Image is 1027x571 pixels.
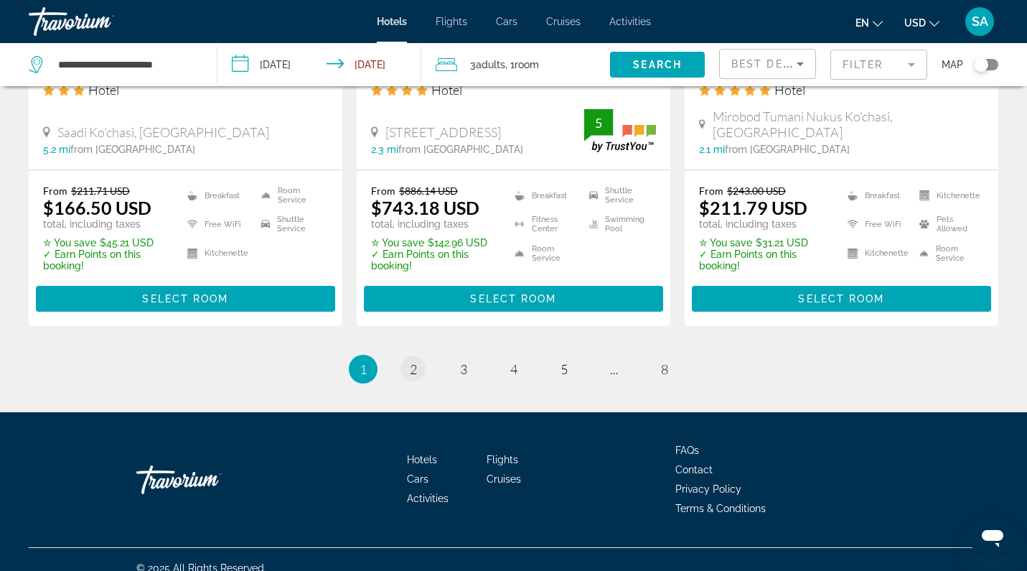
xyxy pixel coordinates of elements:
[29,3,172,40] a: Travorium
[699,237,830,249] p: $31.21 USD
[371,197,479,218] ins: $743.18 USD
[692,289,991,305] a: Select Room
[561,361,568,377] span: 5
[515,59,539,70] span: Room
[507,213,581,235] li: Fitness Center
[699,218,830,230] p: total, including taxes
[675,483,741,495] a: Privacy Policy
[727,185,786,197] del: $243.00 USD
[371,237,497,249] p: $142.96 USD
[904,17,926,29] span: USD
[610,361,619,377] span: ...
[546,16,581,27] a: Cruises
[71,185,130,197] del: $211.71 USD
[217,43,421,86] button: Check-in date: Sep 19, 2025 Check-out date: Sep 22, 2025
[904,12,939,33] button: Change currency
[912,185,984,206] li: Kitchenette
[436,16,467,27] span: Flights
[961,6,998,37] button: User Menu
[371,237,424,249] span: ✮ You save
[855,17,869,29] span: en
[798,293,884,305] span: Select Room
[470,55,505,75] span: 3
[912,243,984,264] li: Room Service
[963,58,998,71] button: Toggle map
[254,185,328,206] li: Room Service
[371,218,497,230] p: total, including taxes
[142,293,228,305] span: Select Room
[633,59,682,70] span: Search
[507,185,581,206] li: Breakfast
[43,237,96,249] span: ✮ You save
[582,213,656,235] li: Swimming Pool
[840,243,912,264] li: Kitchenette
[840,185,912,206] li: Breakfast
[774,82,805,98] span: Hotel
[970,514,1016,560] iframe: Кнопка запуска окна обмена сообщениями
[731,58,806,70] span: Best Deals
[36,286,335,312] button: Select Room
[584,114,613,131] div: 5
[692,286,991,312] button: Select Room
[972,14,988,29] span: SA
[431,82,462,98] span: Hotel
[364,289,663,305] a: Select Room
[43,249,169,271] p: ✓ Earn Points on this booking!
[699,197,807,218] ins: $211.79 USD
[699,249,830,271] p: ✓ Earn Points on this booking!
[840,213,912,235] li: Free WiFi
[407,454,437,465] a: Hotels
[88,82,119,98] span: Hotel
[507,243,581,264] li: Room Service
[43,144,70,155] span: 5.2 mi
[364,286,663,312] button: Select Room
[410,361,417,377] span: 2
[36,289,335,305] a: Select Room
[942,55,963,75] span: Map
[584,109,656,152] img: trustyou-badge.svg
[487,454,518,465] a: Flights
[713,108,984,140] span: Mirobod Tumani Nukus Ko'chasi, [GEOGRAPHIC_DATA]
[675,445,699,456] a: FAQs
[398,144,523,155] span: from [GEOGRAPHIC_DATA]
[371,144,398,155] span: 2.3 mi
[830,49,927,80] button: Filter
[487,473,521,485] a: Cruises
[421,43,610,86] button: Travelers: 3 adults, 0 children
[496,16,517,27] a: Cars
[43,197,151,218] ins: $166.50 USD
[675,503,766,514] a: Terms & Conditions
[460,361,467,377] span: 3
[675,464,713,475] a: Contact
[399,185,458,197] del: $886.14 USD
[29,355,998,384] nav: Pagination
[609,16,651,27] a: Activities
[510,361,517,377] span: 4
[407,473,428,485] a: Cars
[582,185,656,206] li: Shuttle Service
[57,124,269,140] span: Saadi Ko'chasi, [GEOGRAPHIC_DATA]
[385,124,501,140] span: [STREET_ADDRESS]
[43,185,67,197] span: From
[180,185,254,206] li: Breakfast
[360,361,367,377] span: 1
[699,144,725,155] span: 2.1 mi
[371,249,497,271] p: ✓ Earn Points on this booking!
[377,16,407,27] a: Hotels
[661,361,668,377] span: 8
[699,185,723,197] span: From
[407,493,449,504] a: Activities
[699,237,752,249] span: ✮ You save
[254,213,328,235] li: Shuttle Service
